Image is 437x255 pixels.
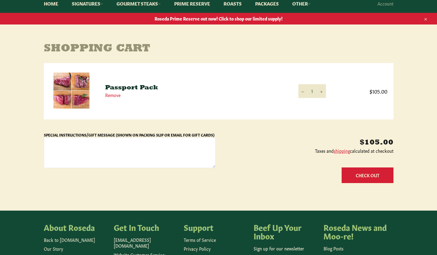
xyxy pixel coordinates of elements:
[105,85,158,91] a: Passport Pack
[44,237,95,243] a: Back to [DOMAIN_NAME]
[254,223,317,240] h4: Beef Up Your Inbox
[53,72,90,109] img: Passport Pack
[254,246,317,251] p: Sign up for our newsletter
[44,223,108,231] h4: About Roseda
[184,223,247,231] h4: Support
[44,132,214,137] label: Special Instructions/Gift Message (Shown on Packing Slip or Email for Gift Cards)
[338,88,387,95] span: $105.00
[184,237,216,243] a: Terms of Service
[342,167,393,183] button: Check Out
[222,148,393,154] p: Taxes and calculated at checkout
[317,84,326,98] button: Increase item quantity by one
[298,84,308,98] button: Reduce item quantity by one
[324,223,387,240] h4: Roseda News and Moo-re!
[114,223,178,231] h4: Get In Touch
[44,43,393,55] h1: Shopping Cart
[222,138,393,148] p: $105.00
[334,148,350,154] a: shipping
[105,92,121,98] a: Remove
[184,246,211,252] a: Privacy Policy
[114,237,178,249] p: [EMAIL_ADDRESS][DOMAIN_NAME]
[44,246,63,252] a: Our Story
[324,245,343,251] a: Blog Posts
